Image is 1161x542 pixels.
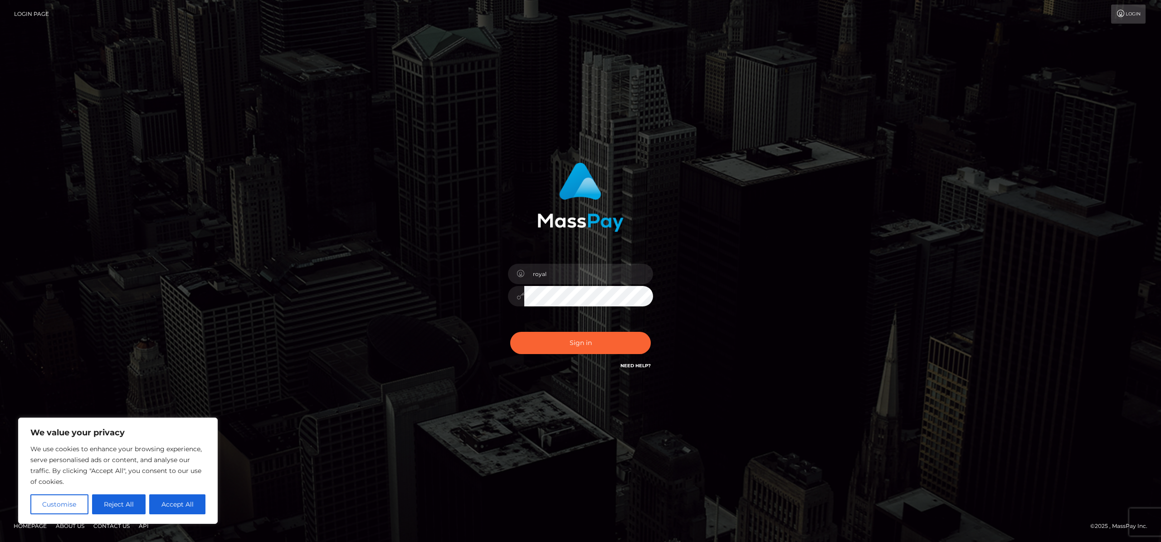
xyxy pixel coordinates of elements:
[18,418,218,524] div: We value your privacy
[135,519,152,533] a: API
[30,427,205,438] p: We value your privacy
[90,519,133,533] a: Contact Us
[149,494,205,514] button: Accept All
[52,519,88,533] a: About Us
[30,494,88,514] button: Customise
[92,494,146,514] button: Reject All
[1111,5,1146,24] a: Login
[30,443,205,487] p: We use cookies to enhance your browsing experience, serve personalised ads or content, and analys...
[620,363,651,369] a: Need Help?
[14,5,49,24] a: Login Page
[10,519,50,533] a: Homepage
[1090,521,1154,531] div: © 2025 , MassPay Inc.
[524,264,653,284] input: Username...
[510,332,651,354] button: Sign in
[537,163,624,232] img: MassPay Login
